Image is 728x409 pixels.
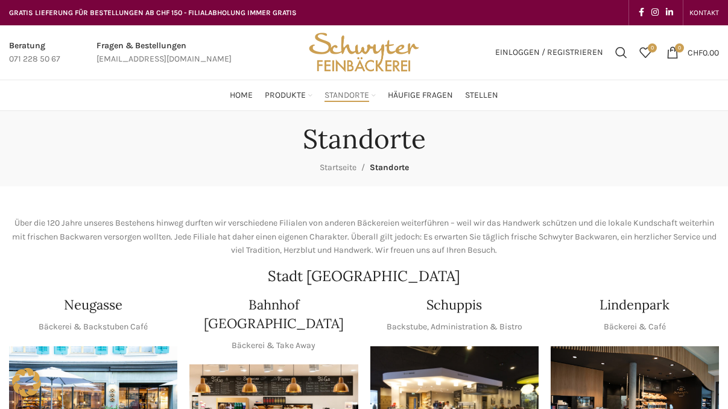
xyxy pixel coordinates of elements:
[635,4,648,21] a: Facebook social link
[9,39,60,66] a: Infobox link
[648,43,657,52] span: 0
[648,4,662,21] a: Instagram social link
[3,83,725,107] div: Main navigation
[324,90,369,101] span: Standorte
[465,90,498,101] span: Stellen
[495,48,603,57] span: Einloggen / Registrieren
[688,47,703,57] span: CHF
[230,83,253,107] a: Home
[39,320,148,334] p: Bäckerei & Backstuben Café
[305,46,423,57] a: Site logo
[265,83,312,107] a: Produkte
[388,83,453,107] a: Häufige Fragen
[633,40,657,65] a: 0
[465,83,498,107] a: Stellen
[662,4,677,21] a: Linkedin social link
[9,217,719,257] p: Über die 120 Jahre unseres Bestehens hinweg durften wir verschiedene Filialen von anderen Bäckere...
[675,43,684,52] span: 0
[604,320,666,334] p: Bäckerei & Café
[189,296,358,333] h4: Bahnhof [GEOGRAPHIC_DATA]
[64,296,122,314] h4: Neugasse
[600,296,669,314] h4: Lindenpark
[387,320,522,334] p: Backstube, Administration & Bistro
[9,269,719,284] h2: Stadt [GEOGRAPHIC_DATA]
[97,39,232,66] a: Infobox link
[305,25,423,80] img: Bäckerei Schwyter
[320,162,356,173] a: Startseite
[633,40,657,65] div: Meine Wunschliste
[388,90,453,101] span: Häufige Fragen
[232,339,315,352] p: Bäckerei & Take Away
[370,162,409,173] span: Standorte
[689,8,719,17] span: KONTAKT
[324,83,376,107] a: Standorte
[689,1,719,25] a: KONTAKT
[683,1,725,25] div: Secondary navigation
[609,40,633,65] a: Suchen
[660,40,725,65] a: 0 CHF0.00
[230,90,253,101] span: Home
[489,40,609,65] a: Einloggen / Registrieren
[303,123,426,155] h1: Standorte
[9,8,297,17] span: GRATIS LIEFERUNG FÜR BESTELLUNGEN AB CHF 150 - FILIALABHOLUNG IMMER GRATIS
[688,47,719,57] bdi: 0.00
[265,90,306,101] span: Produkte
[426,296,482,314] h4: Schuppis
